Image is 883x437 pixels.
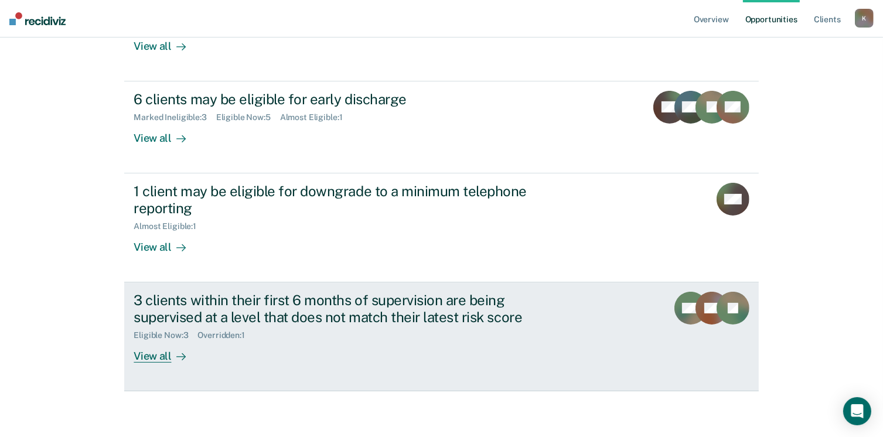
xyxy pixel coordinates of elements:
[134,292,545,326] div: 3 clients within their first 6 months of supervision are being supervised at a level that does no...
[134,112,216,122] div: Marked Ineligible : 3
[134,30,199,53] div: View all
[134,231,199,254] div: View all
[843,397,871,425] div: Open Intercom Messenger
[216,112,280,122] div: Eligible Now : 5
[134,330,197,340] div: Eligible Now : 3
[134,183,545,217] div: 1 client may be eligible for downgrade to a minimum telephone reporting
[134,221,206,231] div: Almost Eligible : 1
[197,330,254,340] div: Overridden : 1
[855,9,874,28] button: K
[124,173,758,282] a: 1 client may be eligible for downgrade to a minimum telephone reportingAlmost Eligible:1View all
[134,340,199,363] div: View all
[9,12,66,25] img: Recidiviz
[134,91,545,108] div: 6 clients may be eligible for early discharge
[134,122,199,145] div: View all
[280,112,352,122] div: Almost Eligible : 1
[124,81,758,173] a: 6 clients may be eligible for early dischargeMarked Ineligible:3Eligible Now:5Almost Eligible:1Vi...
[124,282,758,391] a: 3 clients within their first 6 months of supervision are being supervised at a level that does no...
